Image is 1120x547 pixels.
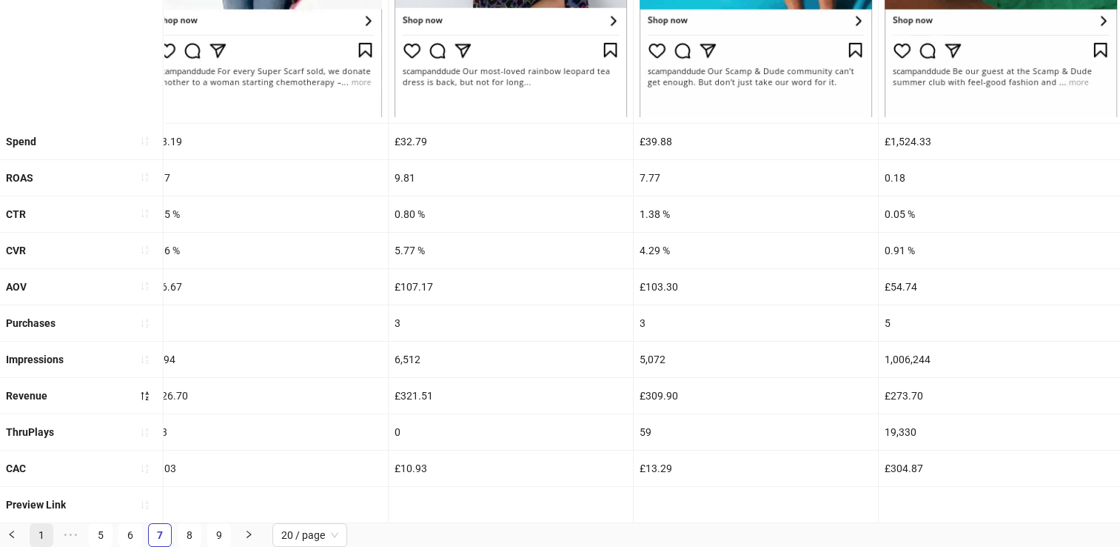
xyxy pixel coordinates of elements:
[7,530,16,539] span: left
[140,136,150,146] span: sort-ascending
[140,245,150,255] span: sort-ascending
[144,124,388,159] div: £63.19
[140,172,150,182] span: sort-ascending
[144,342,388,377] div: 9,594
[207,523,231,547] li: 9
[144,160,388,196] div: 5.17
[389,414,633,450] div: 0
[389,269,633,305] div: £107.17
[634,342,878,377] div: 5,072
[144,305,388,341] div: 7
[389,196,633,232] div: 0.80 %
[389,160,633,196] div: 9.81
[140,500,150,510] span: sort-ascending
[59,523,83,547] li: Previous 5 Pages
[634,305,878,341] div: 3
[144,378,388,414] div: £326.70
[144,233,388,268] div: 6.36 %
[178,524,201,546] a: 8
[144,451,388,486] div: £9.03
[140,354,150,365] span: sort-ascending
[6,354,64,365] b: Impressions
[634,378,878,414] div: £309.90
[389,451,633,486] div: £10.93
[6,136,36,147] b: Spend
[30,524,53,546] a: 1
[237,523,261,547] button: right
[149,524,171,546] a: 7
[59,523,83,547] span: •••
[634,233,878,268] div: 4.29 %
[389,342,633,377] div: 6,512
[634,196,878,232] div: 1.38 %
[6,499,66,511] b: Preview Link
[6,208,26,220] b: CTR
[634,451,878,486] div: £13.29
[634,160,878,196] div: 7.77
[634,124,878,159] div: £39.88
[140,463,150,474] span: sort-ascending
[389,233,633,268] div: 5.77 %
[140,318,150,328] span: sort-ascending
[389,124,633,159] div: £32.79
[6,426,54,438] b: ThruPlays
[140,208,150,219] span: sort-ascending
[6,390,47,402] b: Revenue
[119,524,141,546] a: 6
[272,523,347,547] div: Page Size
[244,530,253,539] span: right
[6,172,33,184] b: ROAS
[281,524,338,546] span: 20 / page
[144,414,388,450] div: 173
[6,281,27,293] b: AOV
[90,524,112,546] a: 5
[6,463,26,474] b: CAC
[140,281,150,291] span: sort-ascending
[30,523,53,547] li: 1
[6,317,56,329] b: Purchases
[237,523,261,547] li: Next Page
[140,427,150,437] span: sort-ascending
[634,414,878,450] div: 59
[89,523,113,547] li: 5
[208,524,230,546] a: 9
[389,305,633,341] div: 3
[6,245,26,256] b: CVR
[118,523,142,547] li: 6
[148,523,172,547] li: 7
[144,269,388,305] div: £46.67
[389,378,633,414] div: £321.51
[140,391,150,401] span: sort-descending
[178,523,201,547] li: 8
[634,269,878,305] div: £103.30
[144,196,388,232] div: 1.15 %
